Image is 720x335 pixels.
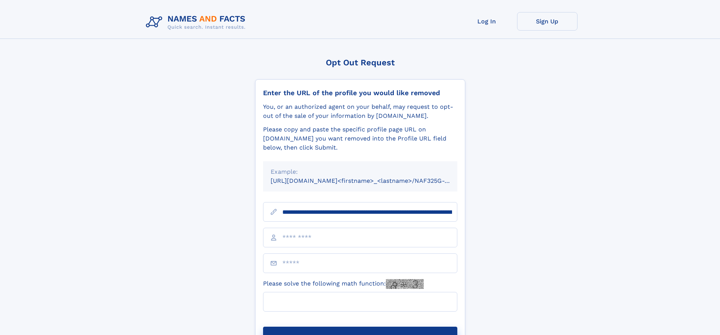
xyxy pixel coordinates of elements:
[271,177,472,184] small: [URL][DOMAIN_NAME]<firstname>_<lastname>/NAF325G-xxxxxxxx
[263,102,457,120] div: You, or an authorized agent on your behalf, may request to opt-out of the sale of your informatio...
[457,12,517,31] a: Log In
[517,12,578,31] a: Sign Up
[255,58,465,67] div: Opt Out Request
[143,12,252,32] img: Logo Names and Facts
[263,279,424,289] label: Please solve the following math function:
[263,125,457,152] div: Please copy and paste the specific profile page URL on [DOMAIN_NAME] you want removed into the Pr...
[263,89,457,97] div: Enter the URL of the profile you would like removed
[271,167,450,176] div: Example:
